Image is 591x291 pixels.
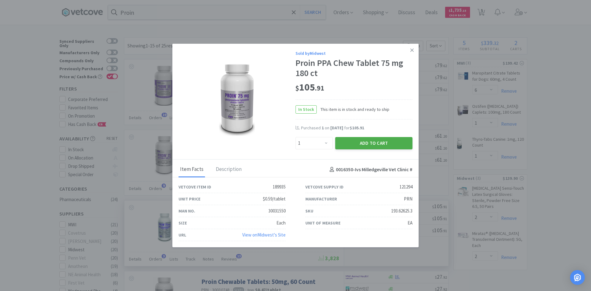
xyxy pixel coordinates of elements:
span: [DATE] [330,125,343,131]
div: Proin PPA Chew Tablet 75 mg 180 ct [295,58,412,79]
div: Description [214,162,243,177]
div: Manufacturer [305,196,337,202]
button: Add to Cart [335,137,412,149]
img: 079e19c127a64624ac84bed8865b32d9_121294.jpeg [197,59,277,139]
div: 121294 [400,183,412,191]
div: 193.62625.3 [391,207,412,215]
div: Unit of Measure [305,220,340,226]
div: SKU [305,208,313,214]
span: . 91 [315,84,324,92]
span: In Stock [296,106,316,113]
h4: 0016350 - Ivs Milledgeville Vet Clinic # [327,166,412,174]
div: Item Facts [179,162,205,177]
div: 189935 [273,183,286,191]
div: $0.59/tablet [263,195,286,203]
span: This item is in stock and ready to ship [317,106,389,113]
div: PRN [404,195,412,203]
span: $ [295,84,299,92]
div: Sold by Midwest [295,50,412,57]
div: Open Intercom Messenger [570,270,585,285]
div: EA [408,219,412,227]
div: Vetcove Supply ID [305,184,344,190]
div: Each [276,219,286,227]
span: $105.91 [350,125,364,131]
div: Vetcove Item ID [179,184,211,190]
div: Unit Price [179,196,200,202]
a: View onMidwest's Site [242,232,286,238]
div: 30031550 [268,207,286,215]
span: 105 [295,81,324,93]
div: Man No. [179,208,195,214]
div: Purchased on for [301,125,412,131]
div: Size [179,220,187,226]
div: URL [179,232,186,238]
span: 1 [322,125,324,131]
